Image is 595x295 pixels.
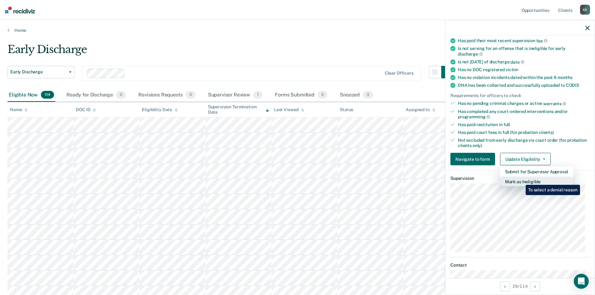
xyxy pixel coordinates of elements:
div: Assigned to [406,107,435,112]
a: Home [7,27,588,33]
div: Last Viewed [274,107,304,112]
span: 1 [253,91,262,99]
div: Ready for Discharge [65,88,127,102]
button: Mark as Ineligible [500,177,573,187]
button: Next Opportunity [530,281,540,291]
span: CODIS [566,83,579,88]
div: Has no DOC-registered [458,67,590,72]
div: Has no pending criminal charges or active [458,101,590,106]
div: Eligibility Date [142,107,178,112]
div: Status [340,107,353,112]
span: 0 [186,91,195,99]
dt: Supervision [450,176,590,181]
div: Has paid their most recent supervision [458,38,590,43]
span: Early Discharge [10,69,67,75]
span: full [503,122,510,127]
span: warrants [543,101,566,106]
span: victim [506,67,518,72]
div: DNA has been collected and successfully uploaded to [458,83,590,88]
div: Has paid court fees in full (for probation [458,130,590,135]
span: 114 [41,91,54,99]
div: Snoozed [339,88,374,102]
span: months [558,75,573,80]
div: Has completed any court-ordered interventions and/or [458,109,590,119]
div: K K [580,5,590,15]
span: discharge [458,52,483,57]
div: Open Intercom Messenger [574,274,589,289]
span: 0 [318,91,327,99]
span: programming [458,114,490,119]
button: Navigate to form [450,153,495,165]
a: Navigate to form [450,153,498,165]
span: only) [473,143,482,148]
div: Supervisor Review [207,88,264,102]
button: Submit for Supervisor Approval [500,167,573,177]
div: Eligible Now [7,88,55,102]
div: Revisions Requests [137,88,196,102]
div: Has no violation incidents dated within the past 6 [458,75,590,80]
div: DOC ID [76,107,96,112]
div: Not excluded from early discharge via court order (for probation clients [458,137,590,148]
div: Requirements for officers to check [450,93,590,98]
div: 39 / 114 [445,278,595,294]
div: Is not serving for an offense that is ineligible for early [458,46,590,57]
img: Recidiviz [5,7,35,13]
div: Early Discharge [7,43,454,61]
span: clients) [539,130,554,135]
div: Forms Submitted [274,88,329,102]
span: 0 [116,91,126,99]
div: Name [10,107,27,112]
div: Is not [DATE] of discharge [458,59,590,65]
span: date [510,59,524,64]
div: Has paid restitution in [458,122,590,127]
div: Clear officers [385,71,414,76]
dt: Contact [450,263,590,268]
span: 3 [363,91,373,99]
div: Supervision Termination Date [208,104,269,115]
button: Update Eligibility [500,153,551,165]
button: Previous Opportunity [500,281,510,291]
span: fee [536,38,548,43]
